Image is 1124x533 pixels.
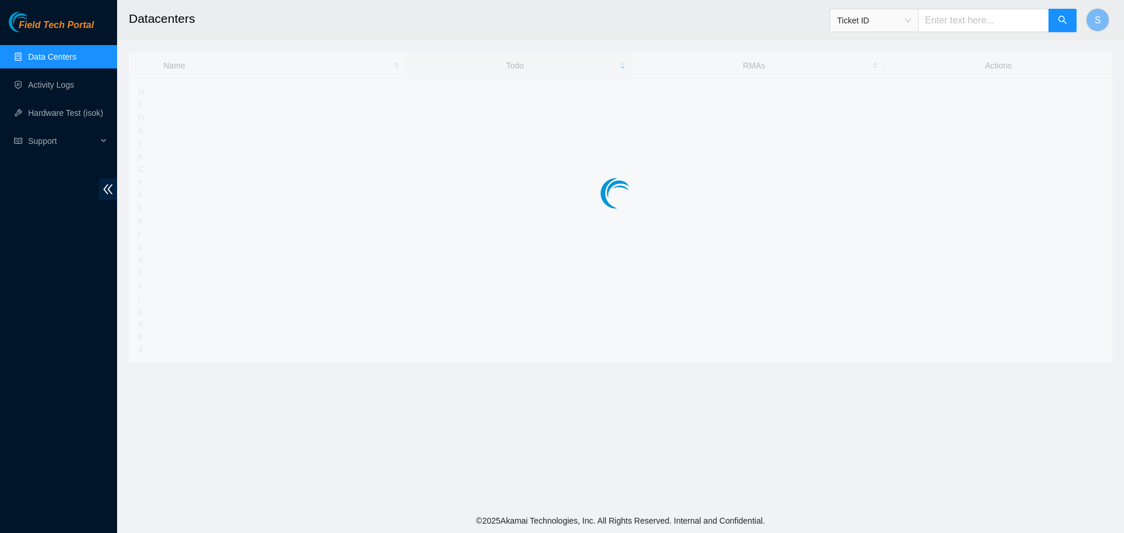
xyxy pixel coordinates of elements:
[117,508,1124,533] footer: © 2025 Akamai Technologies, Inc. All Rights Reserved. Internal and Confidential.
[837,12,911,29] span: Ticket ID
[1095,13,1101,27] span: S
[28,129,97,153] span: Support
[1086,8,1109,32] button: S
[1048,9,1077,32] button: search
[9,21,94,36] a: Akamai TechnologiesField Tech Portal
[28,108,103,118] a: Hardware Test (isok)
[28,80,74,90] a: Activity Logs
[99,178,117,200] span: double-left
[9,12,59,32] img: Akamai Technologies
[19,20,94,31] span: Field Tech Portal
[918,9,1049,32] input: Enter text here...
[28,52,76,61] a: Data Centers
[14,137,22,145] span: read
[1058,15,1067,26] span: search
